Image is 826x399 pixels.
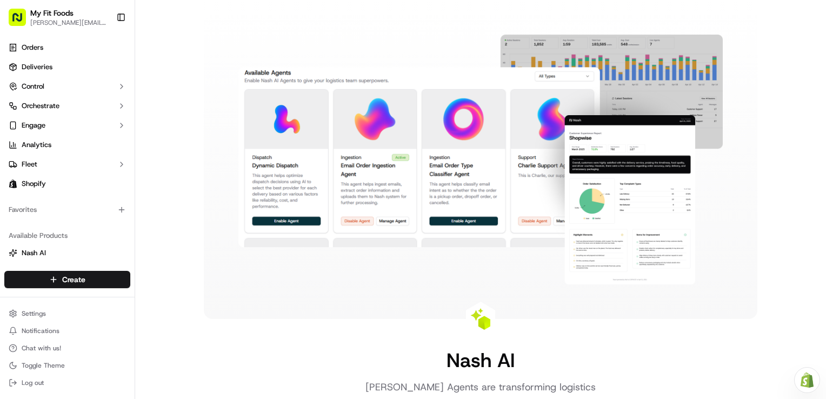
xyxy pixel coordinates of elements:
[184,107,197,119] button: Start new chat
[238,35,723,284] img: Landing Page Image
[6,152,87,172] a: 📗Knowledge Base
[22,248,46,258] span: Nash AI
[11,43,197,61] p: Welcome 👋
[4,136,130,154] a: Analytics
[37,103,177,114] div: Start new chat
[4,227,130,244] div: Available Products
[22,327,59,335] span: Notifications
[76,183,131,191] a: Powered byPylon
[22,101,59,111] span: Orchestrate
[11,103,30,123] img: 1736555255976-a54dd68f-1ca7-489b-9aae-adbdc363a1c4
[11,11,32,32] img: Nash
[22,309,46,318] span: Settings
[4,244,130,262] button: Nash AI
[9,248,126,258] a: Nash AI
[30,8,74,18] button: My Fit Foods
[4,358,130,373] button: Toggle Theme
[470,308,491,330] img: Landing Page Icon
[11,158,19,167] div: 📗
[102,157,174,168] span: API Documentation
[108,183,131,191] span: Pylon
[4,78,130,95] button: Control
[30,18,108,27] button: [PERSON_NAME][EMAIL_ADDRESS][DOMAIN_NAME]
[9,179,17,188] img: Shopify logo
[22,157,83,168] span: Knowledge Base
[4,97,130,115] button: Orchestrate
[4,323,130,338] button: Notifications
[22,121,45,130] span: Engage
[4,58,130,76] a: Deliveries
[4,156,130,173] button: Fleet
[447,349,515,371] h1: Nash AI
[22,82,44,91] span: Control
[4,117,130,134] button: Engage
[4,4,112,30] button: My Fit Foods[PERSON_NAME][EMAIL_ADDRESS][DOMAIN_NAME]
[4,271,130,288] button: Create
[22,159,37,169] span: Fleet
[4,175,130,192] a: Shopify
[22,43,43,52] span: Orders
[22,140,51,150] span: Analytics
[22,361,65,370] span: Toggle Theme
[4,39,130,56] a: Orders
[22,378,44,387] span: Log out
[4,306,130,321] button: Settings
[28,70,195,81] input: Got a question? Start typing here...
[22,179,46,189] span: Shopify
[22,62,52,72] span: Deliveries
[37,114,137,123] div: We're available if you need us!
[4,201,130,218] div: Favorites
[22,344,61,353] span: Chat with us!
[4,341,130,356] button: Chat with us!
[91,158,100,167] div: 💻
[4,375,130,390] button: Log out
[62,274,85,285] span: Create
[87,152,178,172] a: 💻API Documentation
